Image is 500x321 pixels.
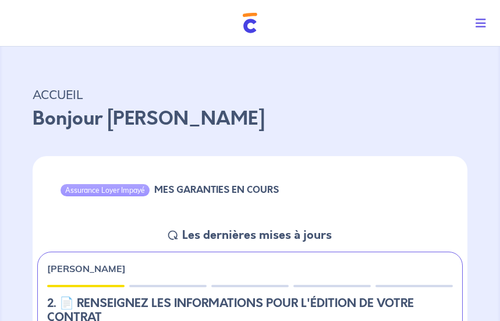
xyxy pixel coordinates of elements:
[466,8,500,38] button: Toggle navigation
[33,84,467,105] p: ACCUEIL
[61,184,150,196] div: Assurance Loyer Impayé
[154,184,279,195] h6: MES GARANTIES EN COURS
[243,13,257,33] img: Cautioneo
[182,228,332,242] h5: Les dernières mises à jours
[47,262,126,276] p: [PERSON_NAME]
[33,105,467,133] p: Bonjour [PERSON_NAME]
